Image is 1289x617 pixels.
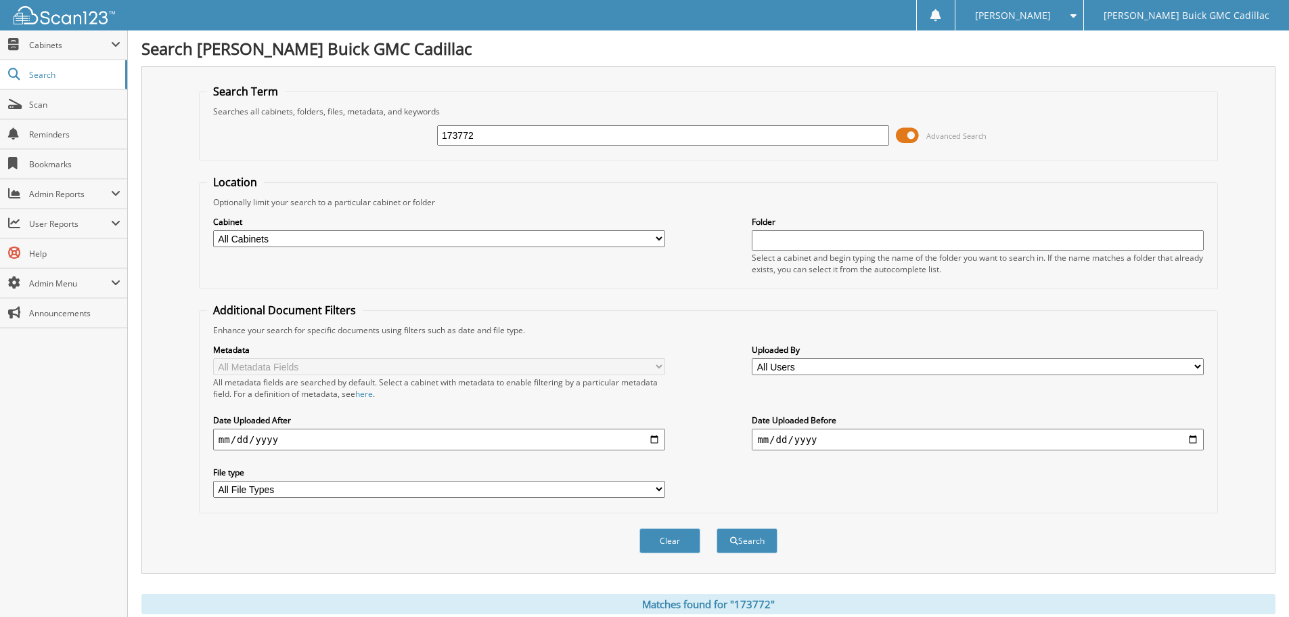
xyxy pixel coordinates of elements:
h1: Search [PERSON_NAME] Buick GMC Cadillac [141,37,1275,60]
span: Admin Reports [29,188,111,200]
label: Folder [752,216,1204,228]
span: Search [29,69,118,81]
span: Admin Menu [29,278,111,289]
label: Date Uploaded After [213,414,665,426]
span: Bookmarks [29,158,120,170]
img: scan123-logo-white.svg [14,6,115,24]
span: User Reports [29,218,111,230]
div: Searches all cabinets, folders, files, metadata, and keywords [206,106,1211,117]
label: Date Uploaded Before [752,414,1204,426]
span: Scan [29,99,120,110]
span: [PERSON_NAME] [975,12,1051,20]
label: Cabinet [213,216,665,228]
div: All metadata fields are searched by default. Select a cabinet with metadata to enable filtering b... [213,377,665,400]
input: start [213,429,665,450]
span: Cabinets [29,39,111,51]
button: Clear [639,528,700,553]
span: Help [29,248,120,259]
button: Search [717,528,777,553]
label: Uploaded By [752,344,1204,356]
legend: Location [206,175,264,190]
span: [PERSON_NAME] Buick GMC Cadillac [1104,12,1269,20]
div: Optionally limit your search to a particular cabinet or folder [206,196,1211,208]
div: Enhance your search for specific documents using filters such as date and file type. [206,324,1211,336]
a: here [355,388,373,400]
legend: Additional Document Filters [206,303,363,318]
label: File type [213,467,665,478]
input: end [752,429,1204,450]
div: Matches found for "173772" [141,594,1275,614]
div: Select a cabinet and begin typing the name of the folder you want to search in. If the name match... [752,252,1204,275]
span: Announcements [29,307,120,319]
span: Reminders [29,129,120,140]
legend: Search Term [206,84,285,99]
label: Metadata [213,344,665,356]
span: Advanced Search [926,131,987,141]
